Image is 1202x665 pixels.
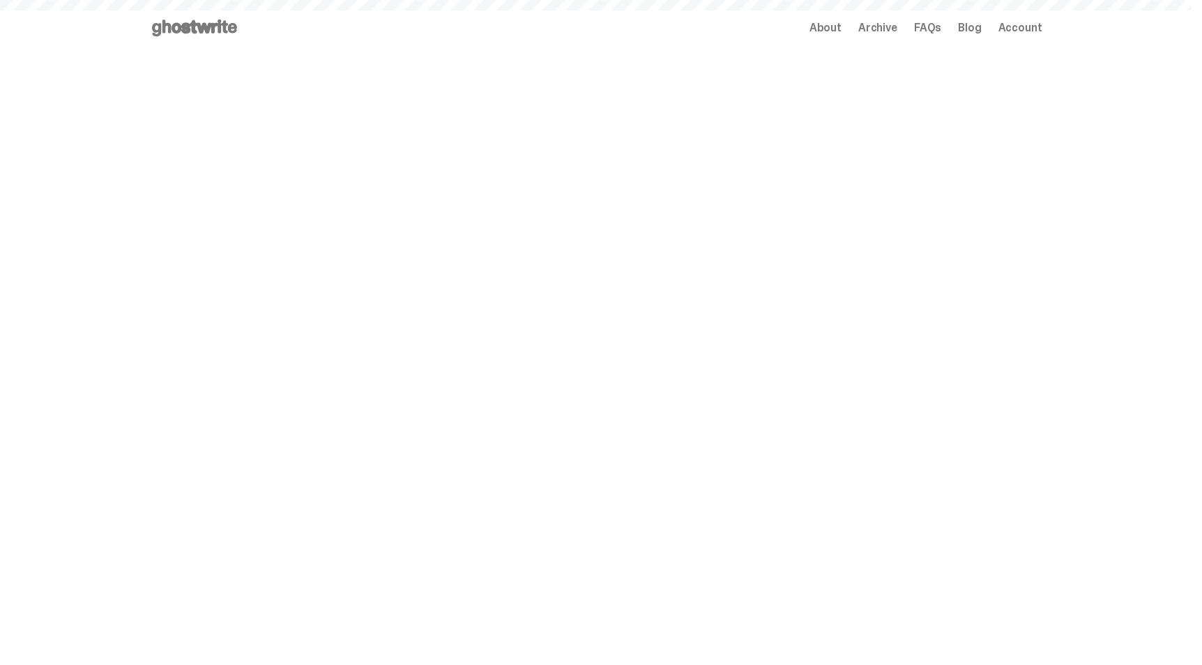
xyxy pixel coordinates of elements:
[998,22,1042,33] a: Account
[958,22,981,33] a: Blog
[914,22,941,33] a: FAQs
[858,22,897,33] a: Archive
[809,22,842,33] a: About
